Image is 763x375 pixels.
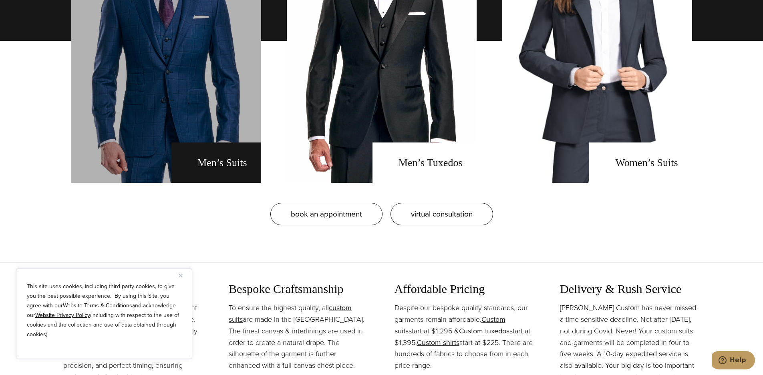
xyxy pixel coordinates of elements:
[35,311,90,319] a: Website Privacy Policy
[179,271,189,280] button: Close
[229,282,369,296] h3: Bespoke Craftsmanship
[395,282,535,296] h3: Affordable Pricing
[27,282,181,339] p: This site uses cookies, including third party cookies, to give you the best possible experience. ...
[417,337,459,348] a: Custom shirts
[391,203,493,225] a: virtual consultation
[63,301,132,310] a: Website Terms & Conditions
[395,302,535,371] p: Despite our bespoke quality standards, our garments remain affordable. start at $1,295 & start at...
[712,351,755,371] iframe: Opens a widget where you can chat to one of our agents
[270,203,383,225] a: book an appointment
[179,274,183,277] img: Close
[411,208,473,220] span: virtual consultation
[395,314,505,336] a: Custom suits
[459,326,509,336] a: Custom tuxedos
[560,282,700,296] h3: Delivery & Rush Service
[291,208,362,220] span: book an appointment
[229,302,369,371] p: To ensure the highest quality, all are made in the [GEOGRAPHIC_DATA]. The finest canvas & interli...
